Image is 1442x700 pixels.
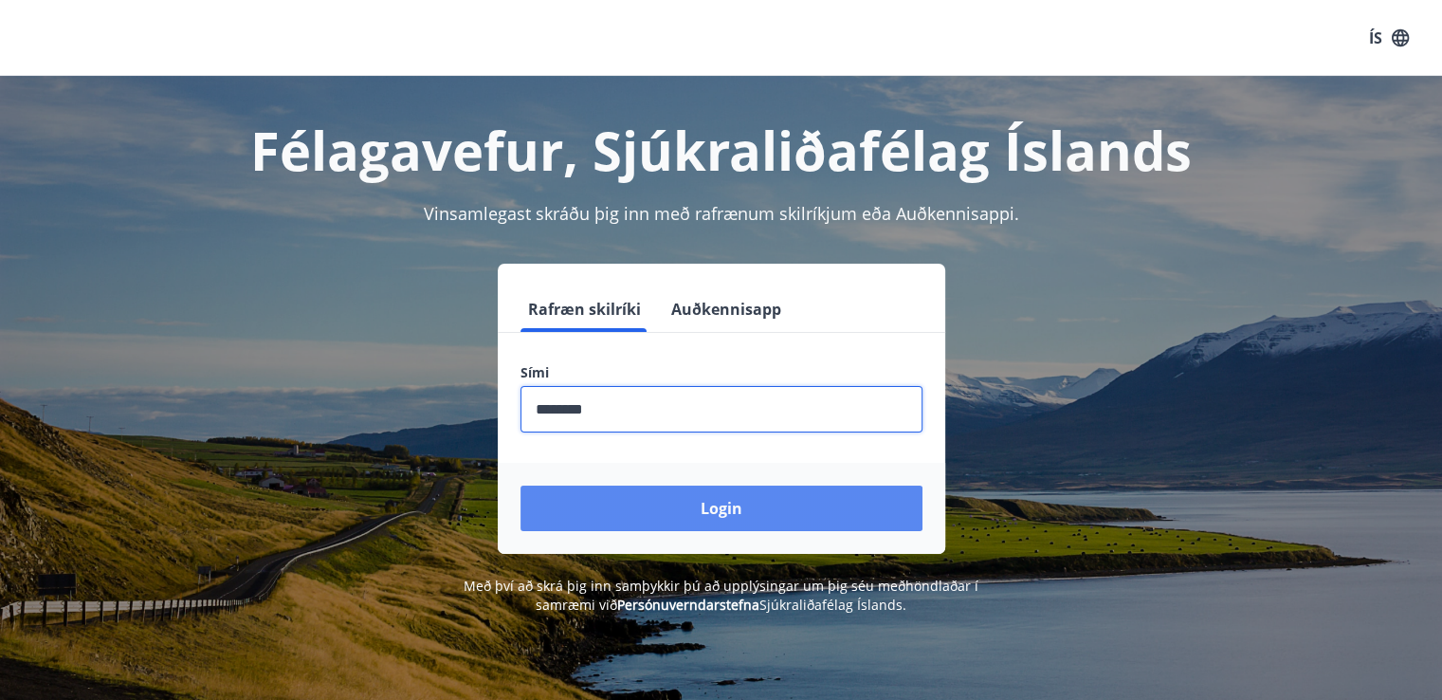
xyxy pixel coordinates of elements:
button: ÍS [1359,21,1419,55]
button: Login [520,486,922,531]
label: Sími [520,363,922,382]
span: Með því að skrá þig inn samþykkir þú að upplýsingar um þig séu meðhöndlaðar í samræmi við Sjúkral... [464,577,978,614]
button: Rafræn skilríki [520,286,648,332]
button: Auðkennisapp [664,286,789,332]
span: Vinsamlegast skráðu þig inn með rafrænum skilríkjum eða Auðkennisappi. [424,202,1019,225]
h1: Félagavefur, Sjúkraliðafélag Íslands [62,114,1381,186]
a: Persónuverndarstefna [617,596,759,614]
